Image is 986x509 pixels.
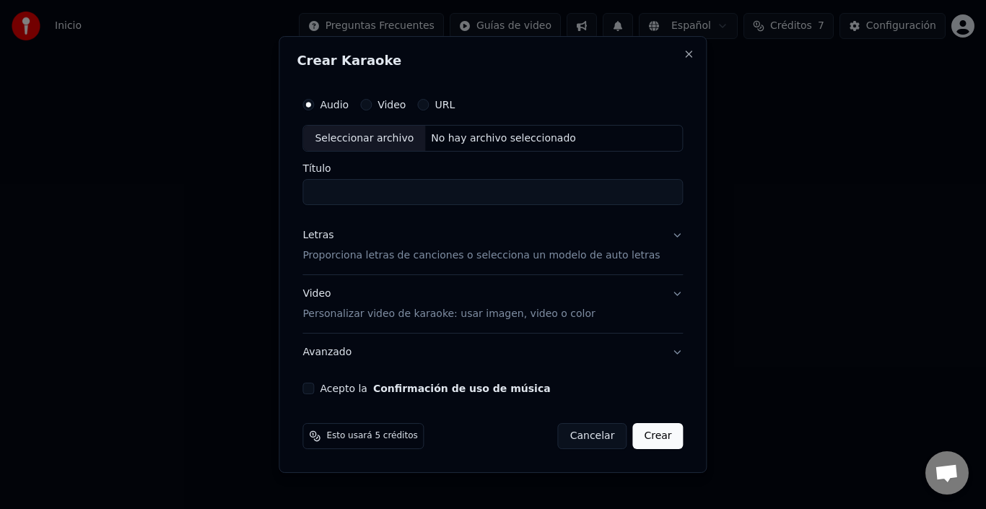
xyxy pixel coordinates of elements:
[320,383,550,393] label: Acepto la
[302,249,660,264] p: Proporciona letras de canciones o selecciona un modelo de auto letras
[425,131,582,146] div: No hay archivo seleccionado
[373,383,551,393] button: Acepto la
[302,307,595,321] p: Personalizar video de karaoke: usar imagen, video o color
[558,423,627,449] button: Cancelar
[302,287,595,322] div: Video
[435,100,455,110] label: URL
[326,430,417,442] span: Esto usará 5 créditos
[302,217,683,275] button: LetrasProporciona letras de canciones o selecciona un modelo de auto letras
[302,229,333,243] div: Letras
[297,54,689,67] h2: Crear Karaoke
[303,126,425,152] div: Seleccionar archivo
[632,423,683,449] button: Crear
[302,164,683,174] label: Título
[320,100,349,110] label: Audio
[378,100,406,110] label: Video
[302,276,683,334] button: VideoPersonalizar video de karaoke: usar imagen, video o color
[302,334,683,371] button: Avanzado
